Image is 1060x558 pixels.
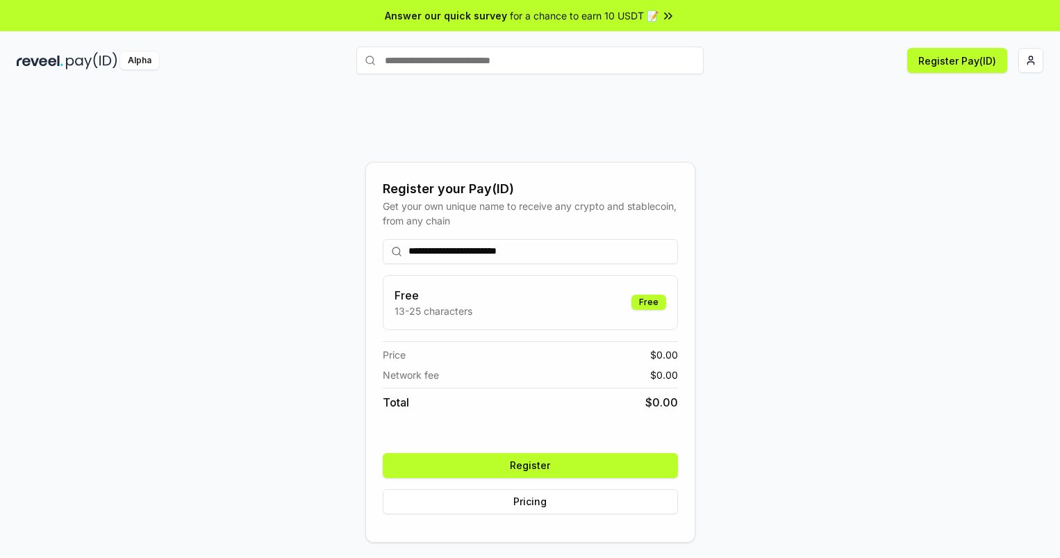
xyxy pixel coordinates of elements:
[510,8,659,23] span: for a chance to earn 10 USDT 📝
[650,347,678,362] span: $ 0.00
[383,347,406,362] span: Price
[17,52,63,69] img: reveel_dark
[385,8,507,23] span: Answer our quick survey
[383,453,678,478] button: Register
[383,199,678,228] div: Get your own unique name to receive any crypto and stablecoin, from any chain
[395,287,472,304] h3: Free
[395,304,472,318] p: 13-25 characters
[383,179,678,199] div: Register your Pay(ID)
[383,394,409,411] span: Total
[631,295,666,310] div: Free
[907,48,1007,73] button: Register Pay(ID)
[383,368,439,382] span: Network fee
[120,52,159,69] div: Alpha
[645,394,678,411] span: $ 0.00
[66,52,117,69] img: pay_id
[383,489,678,514] button: Pricing
[650,368,678,382] span: $ 0.00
